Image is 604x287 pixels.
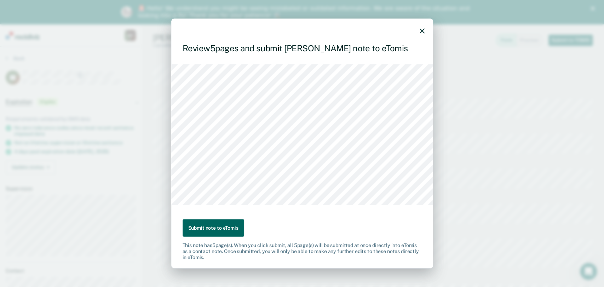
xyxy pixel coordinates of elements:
[138,5,472,19] div: 🚨 Hello! We understand you might be seeing mislabeled or outdated information. We are aware of th...
[171,240,433,269] div: This note has 5 page(s). When you click submit, all 5 page(s) will be submitted at once directly ...
[171,37,433,59] div: Review 5 pages and submit [PERSON_NAME] note to eTomis
[183,219,244,237] button: Submit note to eTomis
[591,6,598,11] div: Close
[121,6,132,18] img: Profile image for Kim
